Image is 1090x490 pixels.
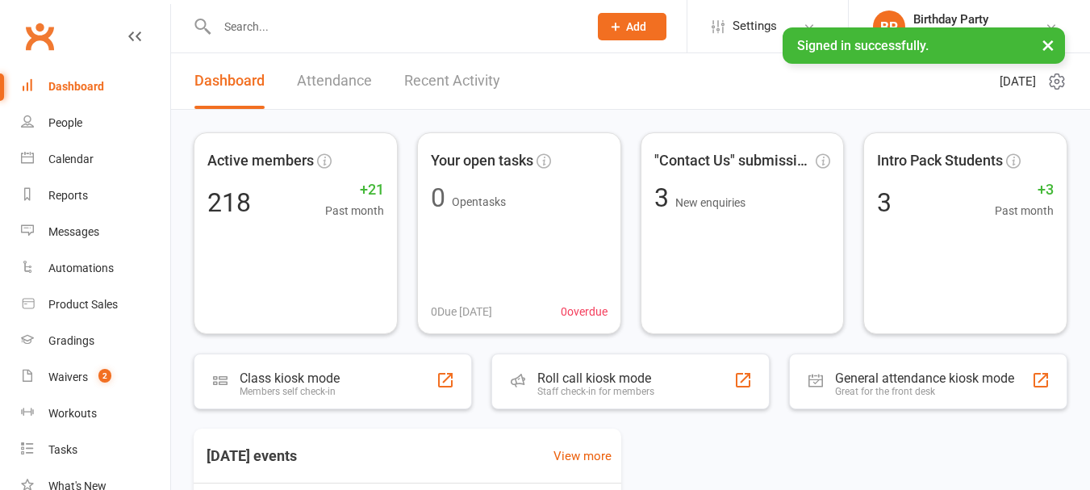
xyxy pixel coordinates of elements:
[240,386,340,397] div: Members self check-in
[48,443,77,456] div: Tasks
[48,407,97,420] div: Workouts
[835,386,1014,397] div: Great for the front desk
[873,10,905,43] div: BP
[21,250,170,287] a: Automations
[212,15,577,38] input: Search...
[561,303,608,320] span: 0 overdue
[21,432,170,468] a: Tasks
[48,298,118,311] div: Product Sales
[48,189,88,202] div: Reports
[654,149,813,173] span: "Contact Us" submissions
[21,105,170,141] a: People
[835,371,1014,386] div: General attendance kiosk mode
[207,149,314,173] span: Active members
[404,53,500,109] a: Recent Activity
[325,202,384,220] span: Past month
[21,178,170,214] a: Reports
[21,359,170,396] a: Waivers 2
[626,20,646,33] span: Add
[48,262,114,274] div: Automations
[21,69,170,105] a: Dashboard
[48,225,99,238] div: Messages
[240,371,340,386] div: Class kiosk mode
[21,287,170,323] a: Product Sales
[1000,72,1036,91] span: [DATE]
[995,178,1054,202] span: +3
[733,8,777,44] span: Settings
[995,202,1054,220] span: Past month
[431,303,492,320] span: 0 Due [DATE]
[913,12,1036,27] div: Birthday Party
[21,141,170,178] a: Calendar
[913,27,1036,41] div: The Movement Park LLC
[598,13,666,40] button: Add
[21,323,170,359] a: Gradings
[325,178,384,202] span: +21
[797,38,929,53] span: Signed in successfully.
[194,53,265,109] a: Dashboard
[537,371,654,386] div: Roll call kiosk mode
[537,386,654,397] div: Staff check-in for members
[553,446,612,466] a: View more
[452,195,506,208] span: Open tasks
[431,149,533,173] span: Your open tasks
[19,16,60,57] a: Clubworx
[877,190,892,216] div: 3
[207,190,251,216] div: 218
[654,182,675,213] span: 3
[297,53,372,109] a: Attendance
[98,369,111,383] span: 2
[48,371,88,383] div: Waivers
[1034,27,1063,62] button: ×
[675,196,745,209] span: New enquiries
[877,149,1003,173] span: Intro Pack Students
[431,185,445,211] div: 0
[48,334,94,347] div: Gradings
[48,116,82,129] div: People
[48,153,94,165] div: Calendar
[21,214,170,250] a: Messages
[48,80,104,93] div: Dashboard
[21,396,170,432] a: Workouts
[194,442,310,471] h3: [DATE] events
